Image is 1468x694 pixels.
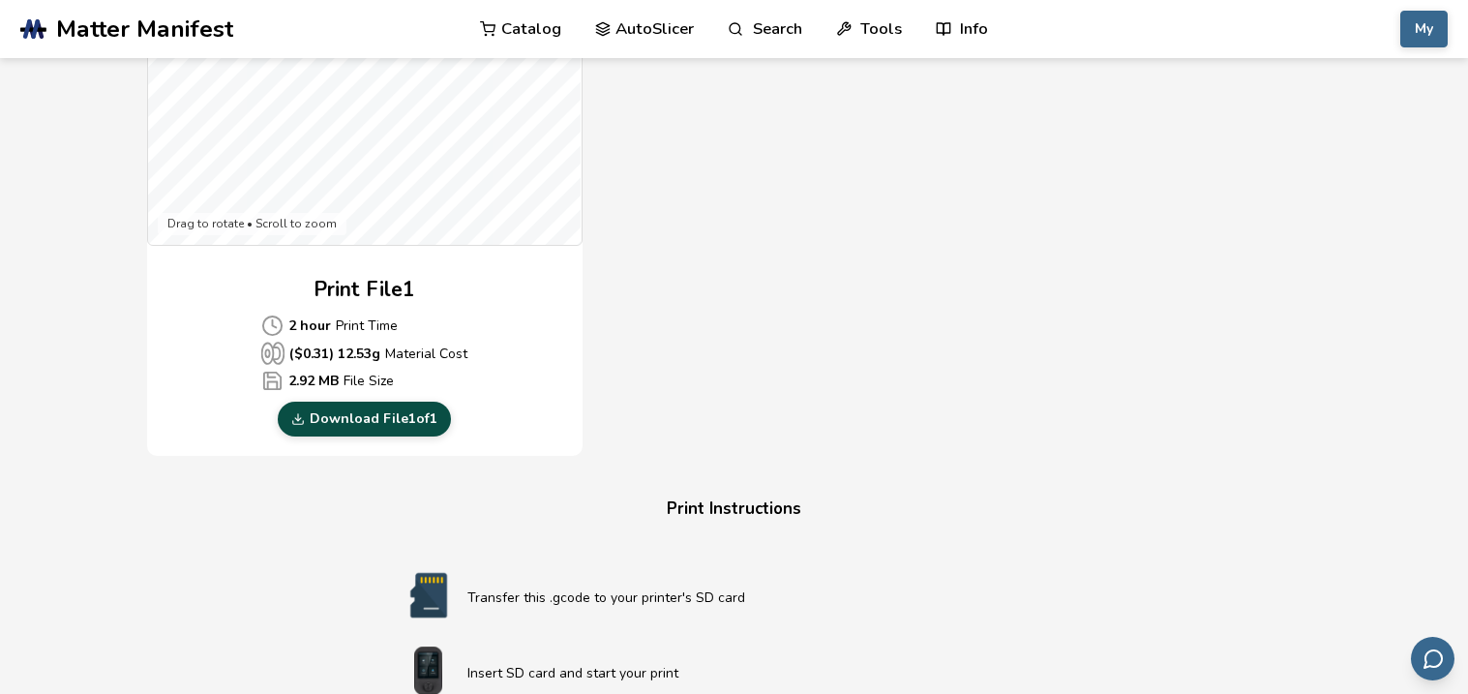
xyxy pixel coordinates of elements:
[390,571,467,619] img: SD card
[261,370,284,392] span: Average Cost
[261,342,467,365] p: Material Cost
[314,275,415,305] h2: Print File 1
[467,663,1079,683] p: Insert SD card and start your print
[261,315,467,337] p: Print Time
[288,371,339,391] b: 2.92 MB
[289,344,380,364] b: ($ 0.31 ) 12.53 g
[467,588,1079,608] p: Transfer this .gcode to your printer's SD card
[1411,637,1454,680] button: Send feedback via email
[261,370,467,392] p: File Size
[56,15,233,43] span: Matter Manifest
[278,402,451,437] a: Download File1of1
[158,213,346,236] div: Drag to rotate • Scroll to zoom
[1400,11,1448,47] button: My
[261,315,284,337] span: Average Cost
[288,316,331,336] b: 2 hour
[367,495,1102,525] h4: Print Instructions
[261,342,285,365] span: Average Cost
